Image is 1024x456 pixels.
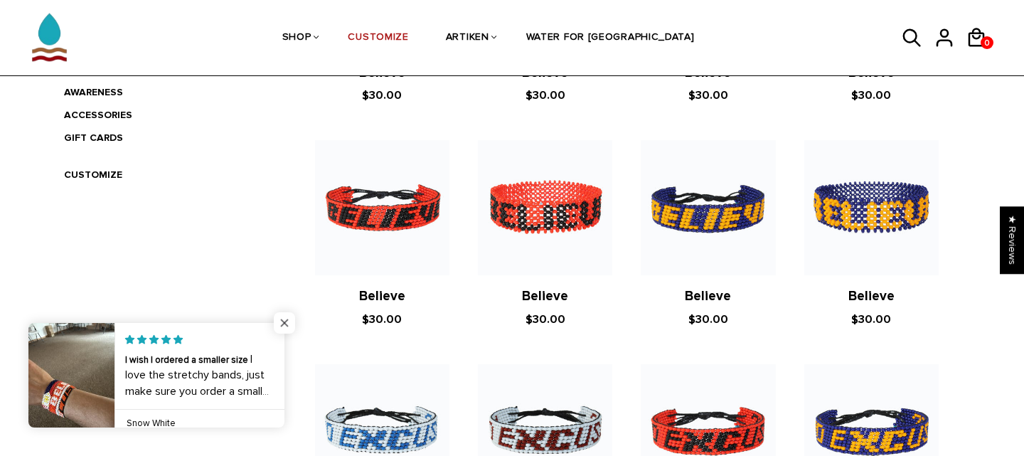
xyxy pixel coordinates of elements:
a: SHOP [282,1,311,76]
span: Close popup widget [274,312,295,334]
span: $30.00 [688,312,728,327]
div: Click to open Judge.me floating reviews tab [1000,206,1024,274]
span: $30.00 [851,312,891,327]
span: $30.00 [851,88,891,102]
a: 0 [981,36,993,49]
a: ACCESSORIES [64,109,132,121]
a: Believe [848,288,895,304]
a: ARTIKEN [446,1,489,76]
a: CUSTOMIZE [348,1,408,76]
span: $30.00 [526,312,565,327]
a: Believe [522,65,568,81]
a: Believe [359,288,405,304]
a: Believe [848,65,895,81]
span: $30.00 [688,88,728,102]
a: WATER FOR [GEOGRAPHIC_DATA] [526,1,695,76]
span: $30.00 [362,312,402,327]
span: 0 [981,34,993,52]
a: Believe [522,288,568,304]
a: Believe [685,288,731,304]
span: $30.00 [362,88,402,102]
a: AWARENESS [64,86,123,98]
a: Believe [359,65,405,81]
a: Believe [685,65,731,81]
span: $30.00 [526,88,565,102]
a: CUSTOMIZE [64,169,122,181]
a: GIFT CARDS [64,132,123,144]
